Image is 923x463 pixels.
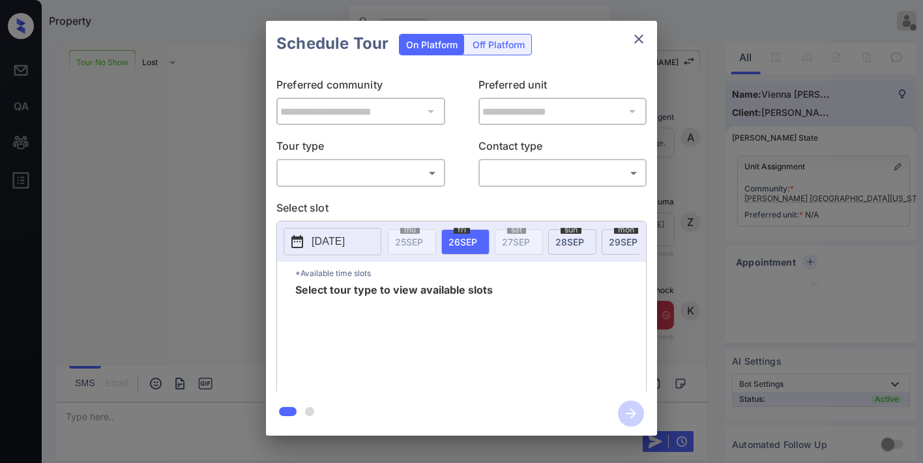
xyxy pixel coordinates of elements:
p: Contact type [478,138,647,159]
span: 26 SEP [448,236,477,247]
div: On Platform [400,35,464,55]
p: Tour type [276,138,445,159]
span: 29 SEP [609,236,637,247]
h2: Schedule Tour [266,21,399,66]
div: date-select [602,229,650,255]
p: *Available time slots [295,262,646,285]
span: 28 SEP [555,236,584,247]
div: Off Platform [466,35,531,55]
p: [DATE] [312,234,345,249]
span: sun [561,226,581,234]
p: Select slot [276,200,647,221]
span: fri [454,226,470,234]
p: Preferred unit [478,77,647,98]
p: Preferred community [276,77,445,98]
span: mon [614,226,638,234]
span: Select tour type to view available slots [295,285,493,389]
button: close [626,26,652,52]
div: date-select [548,229,596,255]
div: date-select [441,229,490,255]
button: [DATE] [284,228,381,255]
